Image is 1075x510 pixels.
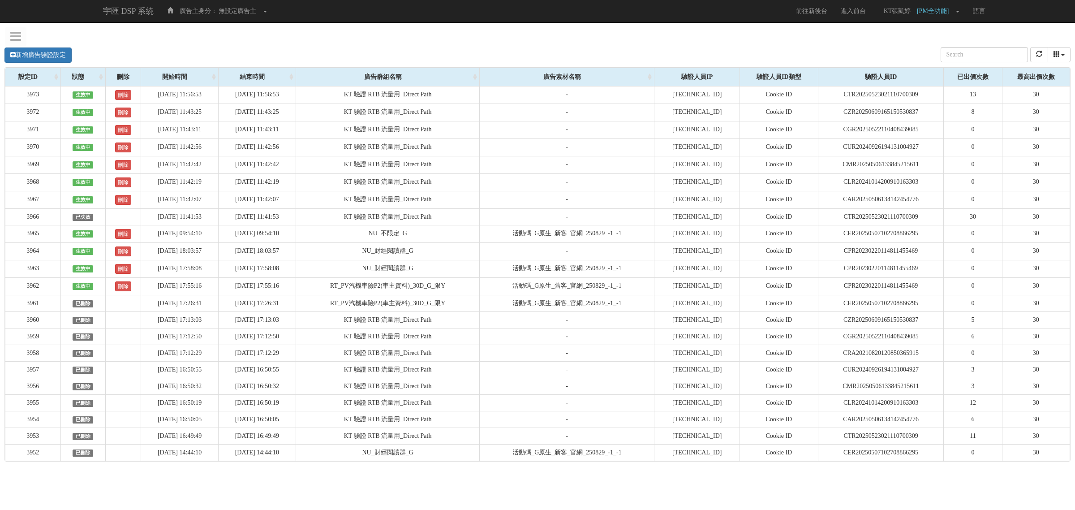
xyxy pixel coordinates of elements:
a: 刪除 [115,177,131,187]
td: 3972 [5,104,61,121]
td: CRA20210820120850365915 [818,345,944,361]
td: 0 [944,277,1002,295]
td: [DATE] 11:42:56 [141,138,219,156]
td: 13 [944,86,1002,104]
td: 3952 [5,444,61,461]
td: Cookie ID [740,156,818,173]
td: [DATE] 11:42:56 [218,138,296,156]
td: [DATE] 16:50:55 [141,361,219,378]
td: 3968 [5,173,61,191]
td: [DATE] 11:42:42 [218,156,296,173]
td: 3970 [5,138,61,156]
td: [TECHNICAL_ID] [654,86,740,104]
td: CAR20250506134142454776 [818,411,944,428]
td: - [480,104,654,121]
td: KT 驗證 RTB 流量用_Direct Path [296,173,480,191]
td: 30 [1002,208,1070,225]
td: KT 驗證 RTB 流量用_Direct Path [296,428,480,444]
td: RT_PV汽機車險P2(車主資料)_30D_G_限Y [296,277,480,295]
td: - [480,411,654,428]
td: 0 [944,444,1002,461]
td: - [480,428,654,444]
td: [DATE] 16:50:19 [141,394,219,411]
td: [TECHNICAL_ID] [654,378,740,394]
td: [DATE] 17:58:08 [218,260,296,277]
td: Cookie ID [740,444,818,461]
td: 0 [944,242,1002,260]
td: [TECHNICAL_ID] [654,361,740,378]
td: [DATE] 16:50:32 [218,378,296,394]
span: 已刪除 [73,416,93,424]
td: 3964 [5,242,61,260]
td: - [480,242,654,260]
td: 3971 [5,121,61,138]
td: CLR20241014200910163303 [818,173,944,191]
td: [TECHNICAL_ID] [654,277,740,295]
td: [DATE] 17:12:50 [218,328,296,345]
td: [DATE] 16:50:05 [141,411,219,428]
td: 3 [944,378,1002,394]
td: [TECHNICAL_ID] [654,225,740,242]
td: 30 [1002,311,1070,328]
td: CPR20230220114811455469 [818,242,944,260]
td: NU_財經閱讀群_G [296,260,480,277]
a: 刪除 [115,90,131,100]
span: 無設定廣告主 [219,8,256,14]
td: 3960 [5,311,61,328]
td: [TECHNICAL_ID] [654,173,740,191]
td: [DATE] 17:55:16 [218,277,296,295]
a: 刪除 [115,125,131,135]
span: 已刪除 [73,433,93,440]
td: 11 [944,428,1002,444]
span: 已失效 [73,214,93,221]
td: CGR20250522110408439085 [818,121,944,138]
span: 生效中 [73,144,93,151]
td: CZR20250609165150530837 [818,311,944,328]
td: 3961 [5,295,61,311]
td: [TECHNICAL_ID] [654,428,740,444]
td: KT 驗證 RTB 流量用_Direct Path [296,311,480,328]
td: 活動碼_G原生_新客_官網_250829_-1_-1 [480,444,654,461]
span: 已刪除 [73,383,93,390]
td: 3973 [5,86,61,104]
td: - [480,121,654,138]
td: [DATE] 14:44:10 [218,444,296,461]
td: CMR20250506133845215611 [818,378,944,394]
div: 驗證人員IP [654,68,740,86]
td: Cookie ID [740,378,818,394]
td: 6 [944,328,1002,345]
td: CGR20250522110408439085 [818,328,944,345]
td: 3965 [5,225,61,242]
td: KT 驗證 RTB 流量用_Direct Path [296,394,480,411]
div: 刪除 [106,68,141,86]
td: Cookie ID [740,428,818,444]
td: CPR20230220114811455469 [818,277,944,295]
td: 30 [1002,156,1070,173]
div: 設定ID [5,68,60,86]
td: 3966 [5,208,61,225]
td: CAR20250506134142454776 [818,191,944,208]
td: 30 [1002,394,1070,411]
td: [DATE] 17:12:29 [141,345,219,361]
td: 30 [1002,104,1070,121]
td: - [480,361,654,378]
td: - [480,345,654,361]
td: Cookie ID [740,394,818,411]
td: [TECHNICAL_ID] [654,411,740,428]
td: KT 驗證 RTB 流量用_Direct Path [296,208,480,225]
td: [DATE] 18:03:57 [141,242,219,260]
td: [DATE] 16:50:55 [218,361,296,378]
td: 30 [1002,260,1070,277]
td: Cookie ID [740,361,818,378]
td: [DATE] 16:50:19 [218,394,296,411]
td: KT 驗證 RTB 流量用_Direct Path [296,138,480,156]
td: CUR20240926194131004927 [818,138,944,156]
td: [DATE] 16:50:05 [218,411,296,428]
td: Cookie ID [740,260,818,277]
td: 3969 [5,156,61,173]
td: 0 [944,138,1002,156]
input: Search [941,47,1028,62]
td: [DATE] 11:42:19 [218,173,296,191]
td: - [480,394,654,411]
td: [DATE] 16:49:49 [141,428,219,444]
